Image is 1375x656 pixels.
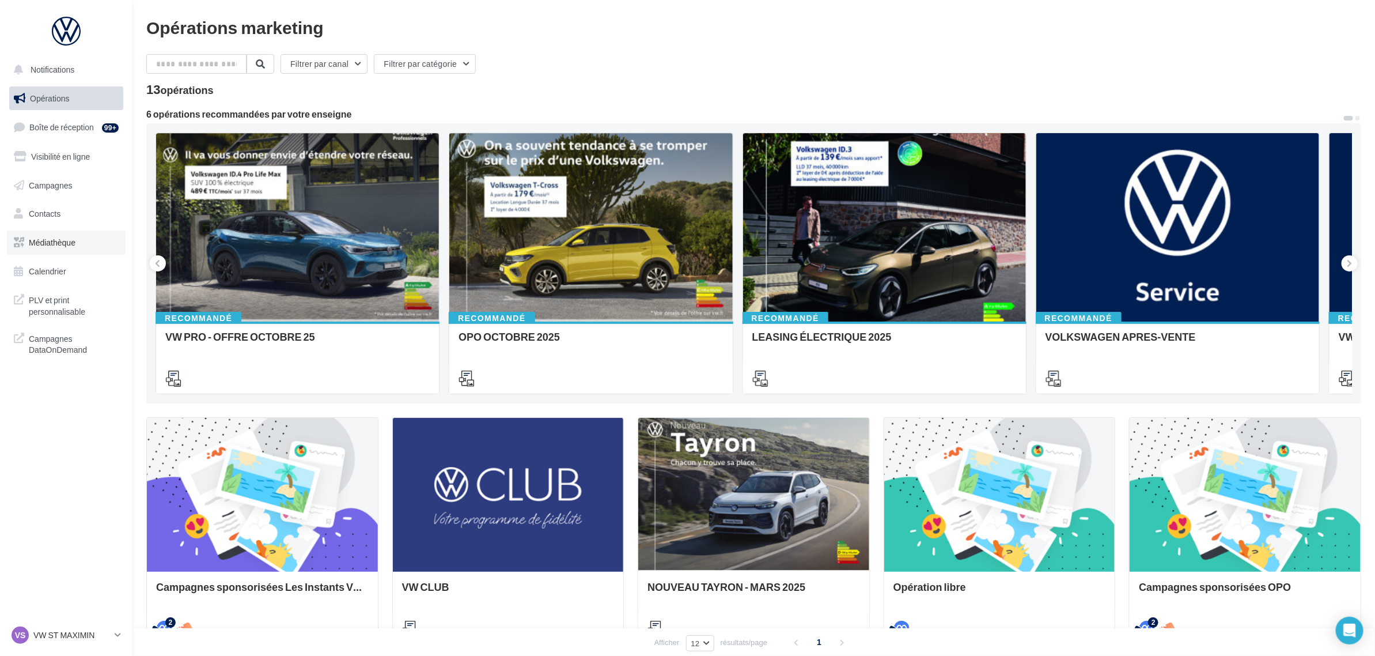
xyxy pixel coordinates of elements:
span: Visibilité en ligne [31,152,90,161]
div: Opérations marketing [146,18,1361,36]
a: Boîte de réception99+ [7,115,126,140]
span: Boîte de réception [29,122,94,132]
a: Opérations [7,86,126,111]
div: NOUVEAU TAYRON - MARS 2025 [647,581,860,604]
button: Notifications [7,58,121,82]
div: LEASING ÉLECTRIQUE 2025 [752,331,1017,354]
div: VW CLUB [402,581,615,604]
div: Recommandé [449,312,535,325]
div: 99+ [102,123,119,133]
button: Filtrer par canal [281,54,368,74]
div: 6 opérations recommandées par votre enseigne [146,110,1343,119]
span: 1 [810,633,828,651]
a: PLV et print personnalisable [7,288,126,322]
span: Médiathèque [29,237,75,247]
a: Médiathèque [7,231,126,255]
span: résultats/page [721,637,768,648]
div: Recommandé [1036,312,1122,325]
div: 13 [146,83,214,96]
div: 2 [1148,617,1158,628]
a: VS VW ST MAXIMIN [9,624,123,646]
div: Open Intercom Messenger [1336,617,1363,644]
a: Campagnes [7,174,126,198]
span: Campagnes [29,180,73,190]
div: opérations [160,85,213,95]
button: Filtrer par catégorie [374,54,476,74]
button: 12 [686,635,714,651]
div: Campagnes sponsorisées OPO [1139,581,1351,604]
div: Campagnes sponsorisées Les Instants VW Octobre [156,581,369,604]
span: Contacts [29,209,60,218]
span: 12 [691,639,700,648]
span: PLV et print personnalisable [29,292,119,317]
div: Recommandé [743,312,828,325]
div: VOLKSWAGEN APRES-VENTE [1046,331,1310,354]
a: Calendrier [7,259,126,284]
span: Opérations [30,93,69,103]
div: OPO OCTOBRE 2025 [459,331,723,354]
span: Afficher [654,637,680,648]
div: Recommandé [156,312,241,325]
span: Notifications [31,65,74,74]
a: Visibilité en ligne [7,145,126,169]
a: Contacts [7,202,126,226]
div: Opération libre [893,581,1106,604]
div: VW PRO - OFFRE OCTOBRE 25 [165,331,430,354]
a: Campagnes DataOnDemand [7,326,126,360]
span: Calendrier [29,266,66,276]
p: VW ST MAXIMIN [33,629,110,641]
span: VS [15,629,26,641]
span: Campagnes DataOnDemand [29,331,119,356]
div: 2 [165,617,176,628]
